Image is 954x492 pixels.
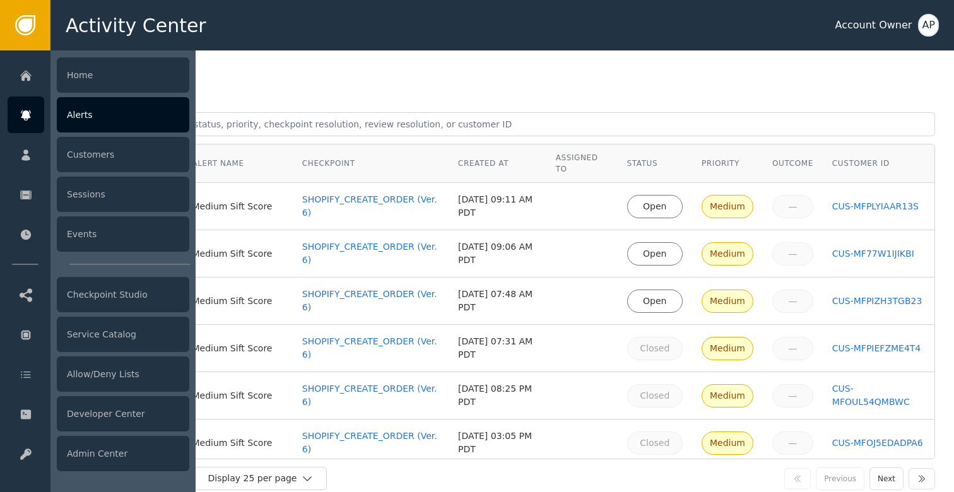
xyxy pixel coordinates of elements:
[302,240,439,267] a: SHOPIFY_CREATE_ORDER (Ver. 6)
[702,158,753,169] div: Priority
[449,325,546,372] td: [DATE] 07:31 AM PDT
[192,389,283,402] div: Medium Sift Score
[832,436,925,450] a: CUS-MFOJ5EDADPA6
[57,137,189,172] div: Customers
[302,288,439,314] a: SHOPIFY_CREATE_ORDER (Ver. 6)
[449,372,546,419] td: [DATE] 08:25 PM PDT
[832,247,925,261] a: CUS-MF77W1IJIKBI
[8,316,189,353] a: Service Catalog
[8,276,189,313] a: Checkpoint Studio
[710,436,745,450] div: Medium
[57,57,189,93] div: Home
[57,97,189,132] div: Alerts
[556,152,608,175] div: Assigned To
[710,342,745,355] div: Medium
[66,11,206,40] span: Activity Center
[192,436,283,450] div: Medium Sift Score
[208,472,301,485] div: Display 25 per page
[302,430,439,456] a: SHOPIFY_CREATE_ORDER (Ver. 6)
[458,158,537,169] div: Created At
[192,200,283,213] div: Medium Sift Score
[8,395,189,432] a: Developer Center
[635,247,674,261] div: Open
[192,342,283,355] div: Medium Sift Score
[194,467,327,490] button: Display 25 per page
[302,193,439,220] a: SHOPIFY_CREATE_ORDER (Ver. 6)
[780,247,805,261] div: —
[8,176,189,213] a: Sessions
[449,183,546,230] td: [DATE] 09:11 AM PDT
[832,200,925,213] a: CUS-MFPLYIAAR13S
[832,342,925,355] a: CUS-MFPIEFZME4T4
[710,247,745,261] div: Medium
[869,467,904,490] button: Next
[449,278,546,325] td: [DATE] 07:48 AM PDT
[635,436,674,450] div: Closed
[192,247,283,261] div: Medium Sift Score
[780,436,805,450] div: —
[780,295,805,308] div: —
[8,216,189,252] a: Events
[57,277,189,312] div: Checkpoint Studio
[8,136,189,173] a: Customers
[8,356,189,392] a: Allow/Deny Lists
[302,158,439,169] div: Checkpoint
[57,317,189,352] div: Service Catalog
[449,419,546,467] td: [DATE] 03:05 PM PDT
[780,342,805,355] div: —
[627,158,683,169] div: Status
[918,14,939,37] button: AP
[8,57,189,93] a: Home
[832,382,925,409] a: CUS-MFOUL54QMBWC
[635,342,674,355] div: Closed
[710,295,745,308] div: Medium
[57,216,189,252] div: Events
[780,389,805,402] div: —
[835,18,912,33] div: Account Owner
[832,158,925,169] div: Customer ID
[57,177,189,212] div: Sessions
[57,396,189,431] div: Developer Center
[192,295,283,308] div: Medium Sift Score
[710,389,745,402] div: Medium
[57,436,189,471] div: Admin Center
[449,230,546,278] td: [DATE] 09:06 AM PDT
[832,295,925,308] a: CUS-MFPIZH3TGB23
[710,200,745,213] div: Medium
[635,200,674,213] div: Open
[57,356,189,392] div: Allow/Deny Lists
[635,295,674,308] div: Open
[635,389,674,402] div: Closed
[192,158,283,169] div: Alert Name
[8,97,189,133] a: Alerts
[302,382,439,409] a: SHOPIFY_CREATE_ORDER (Ver. 6)
[772,158,813,169] div: Outcome
[780,200,805,213] div: —
[69,112,935,136] input: Search by alert ID, agent, status, priority, checkpoint resolution, review resolution, or custome...
[302,335,439,361] a: SHOPIFY_CREATE_ORDER (Ver. 6)
[8,435,189,472] a: Admin Center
